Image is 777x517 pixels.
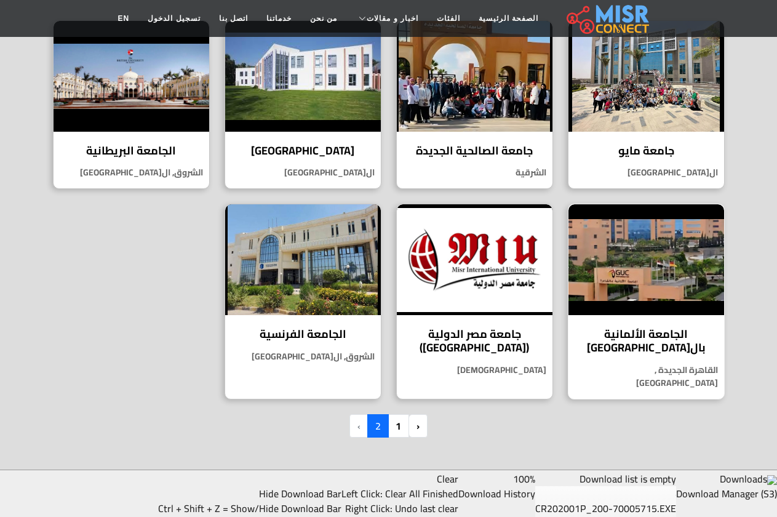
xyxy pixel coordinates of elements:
h4: جامعة الصالحية الجديدة [406,144,543,158]
h4: جامعة مايو [578,144,715,158]
span: اخبار و مقالات [367,13,418,24]
p: الشرقية [397,166,552,179]
div: 100% [458,471,535,486]
a: جامعة الصالحية الجديدة جامعة الصالحية الجديدة الشرقية [389,20,560,190]
div: Download list is empty [535,471,676,486]
a: اخبار و مقالات [346,7,428,30]
div: Clear [341,471,458,516]
p: الشروق, ال[GEOGRAPHIC_DATA] [225,350,381,363]
a: pagination.previous [408,414,428,438]
div: Download History [458,486,535,501]
img: جامعة مايو [568,21,724,132]
a: الصفحة الرئيسية [469,7,548,30]
h4: جامعة مصر الدولية ([GEOGRAPHIC_DATA]) [406,327,543,354]
img: main.misr_connect [567,3,649,34]
a: EN [109,7,139,30]
a: جامعة مايو جامعة مايو ال[GEOGRAPHIC_DATA] [560,20,732,190]
img: جامعة هليوبوليس [225,21,381,132]
a: جامعة مصر الدولية (MIU) جامعة مصر الدولية ([GEOGRAPHIC_DATA]) [DEMOGRAPHIC_DATA] [389,204,560,399]
a: جامعة هليوبوليس [GEOGRAPHIC_DATA] ال[GEOGRAPHIC_DATA] [217,20,389,190]
p: ال[GEOGRAPHIC_DATA] [225,166,381,179]
a: من نحن [301,7,346,30]
a: الجامعة الألمانية بالقاهرة الجامعة الألمانية بال[GEOGRAPHIC_DATA] القاهرة الجديدة , [GEOGRAPHIC_D... [560,204,732,399]
img: الجامعة البريطانية [54,21,209,132]
a: اتصل بنا [210,7,257,30]
img: جامعة مصر الدولية (MIU) [397,204,552,315]
div: CR202001P_200-70005715.EXE [535,501,676,516]
a: الجامعة الفرنسية الجامعة الفرنسية الشروق, ال[GEOGRAPHIC_DATA] [217,204,389,399]
p: ال[GEOGRAPHIC_DATA] [568,166,724,179]
img: الجامعة الفرنسية [225,204,381,315]
p: الشروق, ال[GEOGRAPHIC_DATA] [54,166,209,179]
h4: [GEOGRAPHIC_DATA] [234,144,372,158]
li: pagination.next [350,414,368,438]
img: wAAACH5BAEAAAAALAAAAAABAAEAAAICRAEAOw== [675,495,676,495]
a: الجامعة البريطانية الجامعة البريطانية الشروق, ال[GEOGRAPHIC_DATA] [46,20,217,190]
span: 2 [367,414,389,438]
h4: الجامعة الفرنسية [234,327,372,341]
p: [DEMOGRAPHIC_DATA] [397,364,552,377]
div: Left Click: Clear All Finished [341,486,458,501]
a: 1 [388,414,409,438]
a: خدماتنا [257,7,301,30]
img: logo16.png [767,475,777,485]
div: Download Manager (S3) [676,486,777,501]
img: جامعة الصالحية الجديدة [397,21,552,132]
div: Ctrl + Shift + Z = Show/Hide Download Bar [158,501,341,516]
a: تسجيل الدخول [138,7,209,30]
div: Right Click: Undo last clear [341,501,458,516]
span: Downloads [720,470,767,488]
h4: الجامعة البريطانية [63,144,200,158]
p: القاهرة الجديدة , [GEOGRAPHIC_DATA] [568,364,724,390]
div: Hide Download Bar [158,486,341,501]
a: الفئات [428,7,469,30]
h4: الجامعة الألمانية بال[GEOGRAPHIC_DATA] [578,327,715,354]
img: الجامعة الألمانية بالقاهرة [568,204,724,315]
